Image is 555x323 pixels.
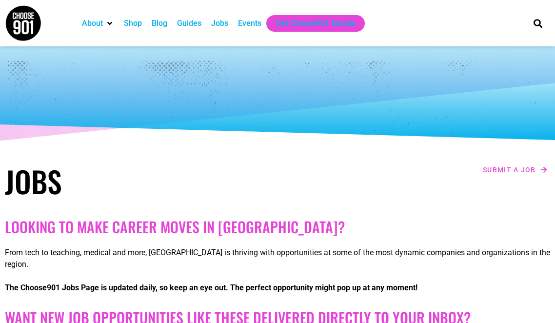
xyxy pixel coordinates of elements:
[211,18,228,29] a: Jobs
[5,283,417,292] strong: The Choose901 Jobs Page is updated daily, so keep an eye out. The perfect opportunity might pop u...
[480,163,550,176] a: Submit a job
[5,247,550,270] p: From tech to teaching, medical and more, [GEOGRAPHIC_DATA] is thriving with opportunities at some...
[77,15,119,32] div: About
[82,18,103,29] a: About
[152,18,167,29] a: Blog
[530,15,546,31] div: Search
[124,18,142,29] a: Shop
[238,18,261,29] a: Events
[5,163,273,199] h1: Jobs
[77,15,518,32] nav: Main nav
[5,218,550,236] h2: Looking to make career moves in [GEOGRAPHIC_DATA]?
[483,166,536,173] span: Submit a job
[177,18,201,29] a: Guides
[276,18,355,29] a: Get Choose901 Emails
